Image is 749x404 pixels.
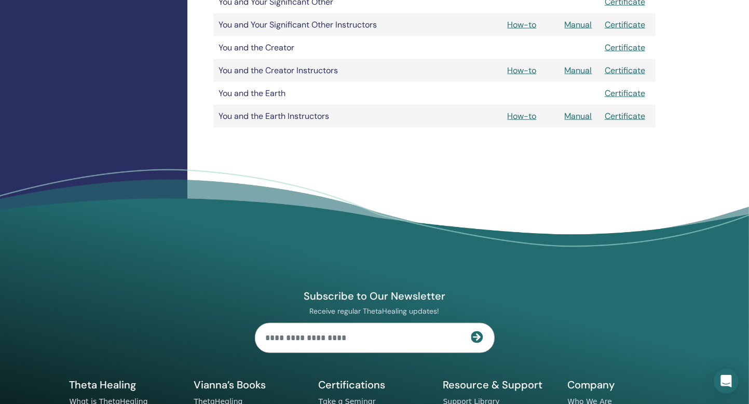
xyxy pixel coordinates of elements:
h5: Theta Healing [70,378,182,392]
h4: Subscribe to Our Newsletter [255,289,495,303]
a: Certificate [605,88,645,99]
a: Certificate [605,19,645,30]
h5: Certifications [319,378,431,392]
a: How-to [507,19,536,30]
a: How-to [507,111,536,122]
td: You and the Earth [213,82,400,105]
p: Receive regular ThetaHealing updates! [255,306,495,316]
a: Manual [565,111,592,122]
a: Certificate [605,42,645,53]
a: How-to [507,65,536,76]
h5: Vianna’s Books [194,378,306,392]
a: Certificate [605,111,645,122]
a: Manual [565,19,592,30]
div: Open Intercom Messenger [714,369,739,394]
a: Certificate [605,65,645,76]
td: You and the Creator Instructors [213,59,400,82]
h5: Company [568,378,680,392]
td: You and the Creator [213,36,400,59]
h5: Resource & Support [443,378,555,392]
td: You and the Earth Instructors [213,105,400,128]
td: You and Your Significant Other Instructors [213,14,400,36]
a: Manual [565,65,592,76]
